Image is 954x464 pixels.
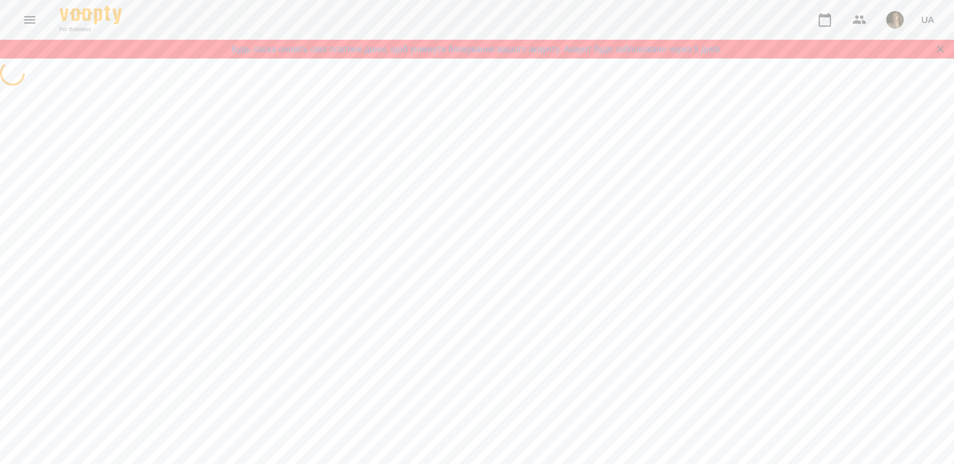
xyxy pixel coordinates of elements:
[60,6,122,24] img: Voopty Logo
[232,43,722,55] a: Будь ласка оновіть свої платіжні данні, щоб уникнути блокування вашого акаунту. Акаунт буде забло...
[921,13,934,26] span: UA
[15,5,45,35] button: Menu
[60,25,122,34] span: For Business
[916,8,939,31] button: UA
[932,40,949,58] button: Закрити сповіщення
[886,11,904,29] img: 50f3ef4f2c2f2a30daebcf7f651be3d9.jpg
